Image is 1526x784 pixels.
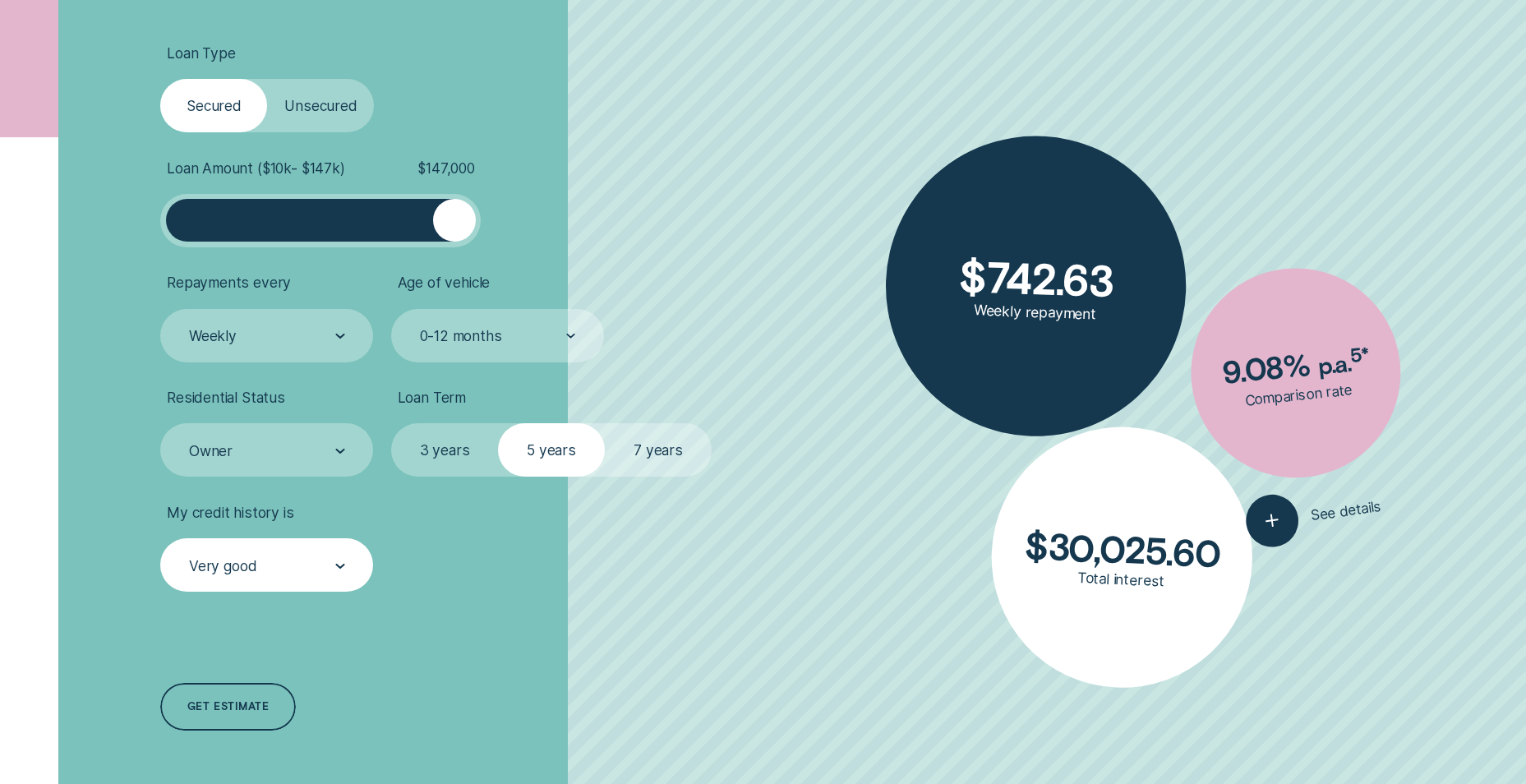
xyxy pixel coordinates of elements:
label: Secured [160,79,267,132]
span: My credit history is [167,504,294,522]
label: 3 years [391,423,498,477]
div: Owner [189,442,233,460]
a: Get estimate [160,683,295,731]
span: Loan Amount ( $10k - $147k ) [167,159,345,178]
div: Very good [189,557,256,575]
label: 5 years [498,423,605,477]
div: Weekly [189,327,237,345]
span: Loan Term [398,389,466,407]
span: $ 147,000 [417,159,475,178]
button: See details [1242,479,1385,550]
span: Age of vehicle [398,274,491,292]
div: 0-12 months [420,327,502,345]
span: Loan Type [167,44,235,62]
span: Repayments every [167,274,291,292]
span: See details [1310,496,1382,523]
label: 7 years [605,423,712,477]
span: Residential Status [167,389,285,407]
label: Unsecured [267,79,374,132]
